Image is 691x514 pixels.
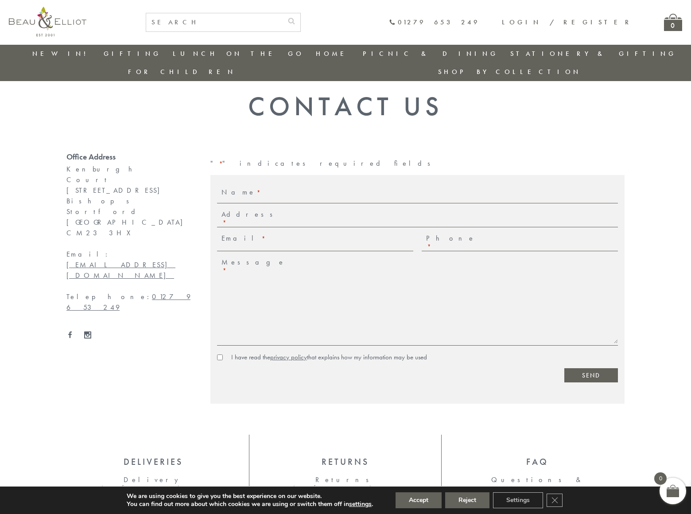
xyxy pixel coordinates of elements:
[510,49,676,58] a: Stationery & Gifting
[363,49,498,58] a: Picnic & Dining
[146,13,283,31] input: SEARCH
[349,500,372,508] button: settings
[316,49,351,58] a: Home
[502,18,633,27] a: Login / Register
[654,472,667,485] span: 0
[464,476,611,492] p: Questions & Answers
[272,476,419,492] p: Returns Information
[547,494,563,507] button: Close GDPR Cookie Banner
[221,258,266,345] label: Message
[231,354,427,361] label: I have read the that explains how my information may be used
[564,368,618,382] input: Send
[221,210,266,227] label: Address
[389,19,480,26] a: 01279 653 249
[44,91,647,121] h1: Contact Us
[270,353,307,362] a: privacy policy
[9,7,86,36] img: logo
[104,49,161,58] a: Gifting
[66,260,175,280] a: [EMAIL_ADDRESS][DOMAIN_NAME]
[221,188,266,203] label: Name
[80,457,227,467] div: Deliveries
[396,492,442,508] button: Accept
[32,49,92,58] a: New in!
[221,234,266,251] label: Email
[426,234,470,251] label: Phone
[445,492,489,508] button: Reject
[210,160,625,167] p: " " indicates required fields
[464,457,611,467] div: FAQ
[80,476,227,492] p: Delivery Information
[664,14,682,31] a: 0
[127,492,373,500] p: We are using cookies to give you the best experience on our website.
[128,67,236,76] a: For Children
[272,457,419,467] div: Returns
[493,492,543,508] button: Settings
[173,49,304,58] a: Lunch On The Go
[66,164,193,323] div: Kenburgh Court [STREET_ADDRESS] Bishops Stortford [GEOGRAPHIC_DATA] CM23 3HX Email: Telephone:
[66,152,193,162] div: Office Address
[127,500,373,508] p: You can find out more about which cookies we are using or switch them off in .
[438,67,581,76] a: Shop by collection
